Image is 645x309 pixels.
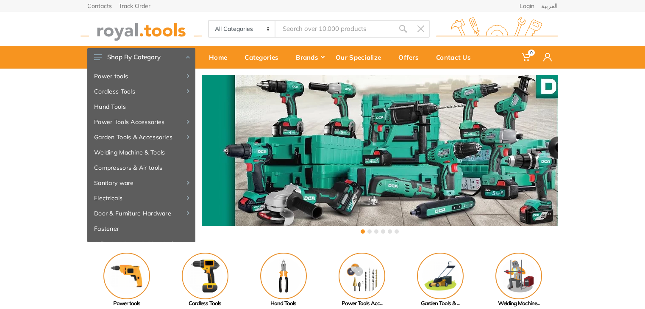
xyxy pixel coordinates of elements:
a: Garden Tools & Accessories [87,130,195,145]
a: Garden Tools & ... [401,253,479,308]
img: royal.tools Logo [81,17,202,41]
a: Cordless Tools [87,84,195,99]
a: Power Tools Accessories [87,114,195,130]
button: Shop By Category [87,48,195,66]
a: العربية [541,3,558,9]
div: Our Specialize [330,48,392,66]
input: Site search [275,20,394,38]
div: Power Tools Acc... [322,299,401,308]
img: Royal - Garden Tools & Accessories [417,253,464,299]
select: Category [209,21,275,37]
img: royal.tools Logo [436,17,558,41]
a: Power tools [87,69,195,84]
a: Compressors & Air tools [87,160,195,175]
img: Royal - Power tools [103,253,150,299]
a: Offers [392,46,430,69]
a: Cordless Tools [166,253,244,308]
a: Power tools [87,253,166,308]
img: Royal - Power Tools Accessories [339,253,385,299]
span: 0 [528,50,535,56]
img: Royal - Cordless Tools [182,253,228,299]
a: Our Specialize [330,46,392,69]
a: Door & Furniture Hardware [87,206,195,221]
div: Offers [392,48,430,66]
a: Track Order [119,3,150,9]
a: Adhesive, Spray & Chemical [87,236,195,251]
a: 0 [516,46,537,69]
a: Contacts [87,3,112,9]
div: Brands [290,48,330,66]
a: Electricals [87,190,195,206]
img: Royal - Welding Machine & Tools [495,253,542,299]
div: Welding Machine... [479,299,558,308]
div: Cordless Tools [166,299,244,308]
a: Welding Machine... [479,253,558,308]
div: Power tools [87,299,166,308]
div: Garden Tools & ... [401,299,479,308]
div: Categories [239,48,290,66]
a: Fastener [87,221,195,236]
a: Power Tools Acc... [322,253,401,308]
a: Home [203,46,239,69]
a: Categories [239,46,290,69]
div: Hand Tools [244,299,322,308]
div: Contact Us [430,48,482,66]
a: Contact Us [430,46,482,69]
a: Welding Machine & Tools [87,145,195,160]
a: Hand Tools [87,99,195,114]
a: Login [520,3,534,9]
div: Home [203,48,239,66]
a: Sanitary ware [87,175,195,190]
a: Hand Tools [244,253,322,308]
img: Royal - Hand Tools [260,253,307,299]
